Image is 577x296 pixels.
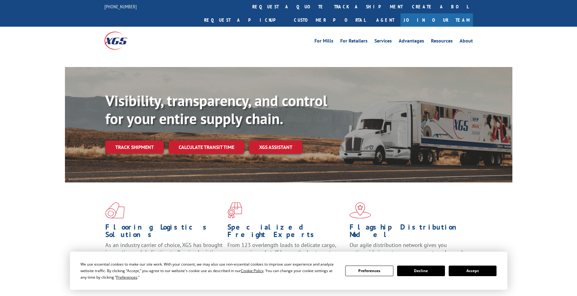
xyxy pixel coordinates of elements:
a: Request a pickup [199,13,289,27]
a: Track shipment [105,141,164,154]
h1: Flagship Distribution Model [350,223,467,241]
button: Decline [397,266,445,276]
span: Cookie Policy [241,268,263,273]
h1: Specialized Freight Experts [227,223,345,241]
a: Calculate transit time [169,141,244,154]
span: Our agile distribution network gives you nationwide inventory management on demand. [350,241,464,256]
button: Accept [449,266,497,276]
a: Services [374,38,392,45]
a: For Mills [314,38,333,45]
p: From 123 overlength loads to delicate cargo, our experienced staff knows the best way to move you... [227,241,345,269]
img: xgs-icon-total-supply-chain-intelligence-red [105,202,125,218]
a: Join Our Team [401,13,473,27]
img: xgs-icon-flagship-distribution-model-red [350,202,371,218]
div: Cookie Consent Prompt [70,252,507,290]
a: XGS ASSISTANT [249,141,302,154]
a: For Retailers [340,38,368,45]
h1: Flooring Logistics Solutions [105,223,223,241]
b: Visibility, transparency, and control for your entire supply chain. [105,91,327,128]
img: xgs-icon-focused-on-flooring-red [227,202,242,218]
a: Agent [370,13,401,27]
div: We use essential cookies to make our site work. With your consent, we may also use non-essential ... [80,261,338,280]
span: Preferences [116,275,137,280]
a: Customer Portal [289,13,370,27]
span: As an industry carrier of choice, XGS has brought innovation and dedication to flooring logistics... [105,241,222,263]
a: Resources [431,38,453,45]
a: About [460,38,473,45]
a: [PHONE_NUMBER] [104,3,137,10]
button: Preferences [345,266,393,276]
a: Advantages [399,38,424,45]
